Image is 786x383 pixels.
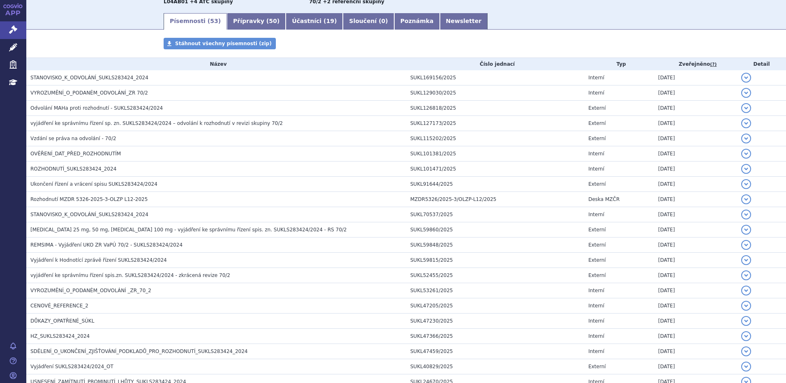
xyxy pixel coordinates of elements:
span: Stáhnout všechny písemnosti (zip) [175,41,272,46]
a: Účastníci (19) [286,13,343,30]
td: [DATE] [654,298,737,314]
a: Poznámka [394,13,440,30]
td: [DATE] [654,344,737,359]
button: detail [741,194,751,204]
span: VYROZUMĚNÍ_O_PODANÉM_ODVOLÁNÍ _ZR_70_2 [30,288,151,293]
span: Interní [588,212,604,217]
button: detail [741,179,751,189]
span: ROZHODNUTÍ_SUKLS283424_2024 [30,166,116,172]
span: VYROZUMĚNÍ_O_PODANÉM_ODVOLÁNÍ_ZR 70/2 [30,90,148,96]
span: Externí [588,136,606,141]
td: SUKL127173/2025 [406,116,584,131]
span: Odvolání MAHa proti rozhodnutí - SUKLS283424/2024 [30,105,163,111]
td: SUKL47459/2025 [406,344,584,359]
span: 50 [269,18,277,24]
span: Externí [588,120,606,126]
span: Interní [588,333,604,339]
a: Písemnosti (53) [164,13,227,30]
span: Externí [588,272,606,278]
td: [DATE] [654,131,737,146]
button: detail [741,270,751,280]
span: Externí [588,364,606,369]
button: detail [741,134,751,143]
button: detail [741,210,751,219]
button: detail [741,118,751,128]
span: Deska MZČR [588,196,620,202]
th: Zveřejněno [654,58,737,70]
td: [DATE] [654,162,737,177]
td: SUKL59848/2025 [406,238,584,253]
span: STANOVISKO_K_ODVOLÁNÍ_SUKLS283424_2024 [30,212,148,217]
button: detail [741,301,751,311]
a: Stáhnout všechny písemnosti (zip) [164,38,276,49]
button: detail [741,225,751,235]
span: Interní [588,151,604,157]
button: detail [741,255,751,265]
td: [DATE] [654,222,737,238]
span: SDĚLENÍ_O_UKONČENÍ_ZJIŠŤOVÁNÍ_PODKLADŮ_PRO_ROZHODNUTÍ_SUKLS283424_2024 [30,348,247,354]
td: SUKL47205/2025 [406,298,584,314]
td: [DATE] [654,238,737,253]
span: Interní [588,318,604,324]
span: Interní [588,75,604,81]
button: detail [741,73,751,83]
span: Vyjádření SUKLS283424/2024_OT [30,364,113,369]
span: Interní [588,288,604,293]
td: SUKL101381/2025 [406,146,584,162]
button: detail [741,346,751,356]
td: [DATE] [654,146,737,162]
span: 0 [381,18,386,24]
span: Rozhodnutí MZDR 5326-2025-3-OLZP L12-2025 [30,196,148,202]
td: SUKL53261/2025 [406,283,584,298]
td: [DATE] [654,85,737,101]
span: Externí [588,105,606,111]
span: Ukončení řízení a vrácení spisu SUKLS283424/2024 [30,181,157,187]
td: SUKL47230/2025 [406,314,584,329]
span: Vzdání se práva na odvolání - 70/2 [30,136,116,141]
span: HZ_SUKLS283424_2024 [30,333,90,339]
span: Interní [588,303,604,309]
span: CENOVÉ_REFERENCE_2 [30,303,88,309]
button: detail [741,331,751,341]
td: MZDR5326/2025-3/OLZP-L12/2025 [406,192,584,207]
th: Číslo jednací [406,58,584,70]
td: [DATE] [654,329,737,344]
td: SUKL129030/2025 [406,85,584,101]
button: detail [741,316,751,326]
button: detail [741,149,751,159]
td: SUKL126818/2025 [406,101,584,116]
td: [DATE] [654,268,737,283]
td: SUKL59860/2025 [406,222,584,238]
button: detail [741,362,751,371]
th: Název [26,58,406,70]
td: [DATE] [654,192,737,207]
span: DŮKAZY_OPATŘENÉ_SÚKL [30,318,94,324]
th: Detail [737,58,786,70]
td: [DATE] [654,283,737,298]
button: detail [741,164,751,174]
span: Vyjádření k Hodnotící zprávě řízení SUKLS283424/2024 [30,257,167,263]
span: STANOVISKO_K_ODVOLÁNÍ_SUKLS283424_2024 [30,75,148,81]
span: Externí [588,227,606,233]
td: [DATE] [654,70,737,85]
td: SUKL115202/2025 [406,131,584,146]
td: [DATE] [654,314,737,329]
td: [DATE] [654,101,737,116]
abbr: (?) [710,62,717,67]
td: SUKL40829/2025 [406,359,584,374]
td: [DATE] [654,207,737,222]
span: Interní [588,90,604,96]
span: vyjádření ke správnímu řízení sp. zn. SUKLS283424/2024 – odvolání k rozhodnutí v revizi skupiny 70/2 [30,120,283,126]
td: SUKL169156/2025 [406,70,584,85]
td: SUKL70537/2025 [406,207,584,222]
td: SUKL91644/2025 [406,177,584,192]
span: Interní [588,348,604,354]
a: Přípravky (50) [227,13,286,30]
td: [DATE] [654,359,737,374]
span: Enbrel 25 mg, 50 mg, Inflectra 100 mg - vyjádření ke správnímu řízení spis. zn. SUKLS283424/2024 ... [30,227,347,233]
span: vyjádření ke správnímu řízení spis.zn. SUKLS283424/2024 - zkrácená revize 70/2 [30,272,230,278]
td: SUKL101471/2025 [406,162,584,177]
a: Newsletter [440,13,488,30]
td: [DATE] [654,116,737,131]
td: [DATE] [654,253,737,268]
